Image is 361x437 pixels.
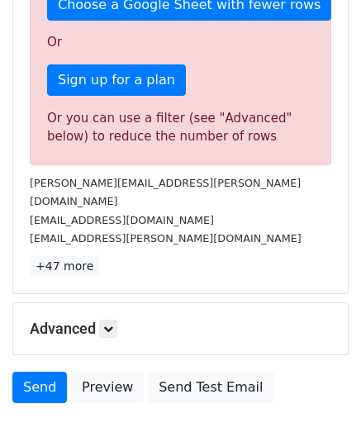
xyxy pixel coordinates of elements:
[30,232,302,245] small: [EMAIL_ADDRESS][PERSON_NAME][DOMAIN_NAME]
[47,109,314,146] div: Or you can use a filter (see "Advanced" below) to reduce the number of rows
[71,372,144,403] a: Preview
[278,358,361,437] iframe: Chat Widget
[148,372,273,403] a: Send Test Email
[47,34,314,51] p: Or
[30,214,214,226] small: [EMAIL_ADDRESS][DOMAIN_NAME]
[12,372,67,403] a: Send
[47,64,186,96] a: Sign up for a plan
[30,256,99,277] a: +47 more
[30,177,301,208] small: [PERSON_NAME][EMAIL_ADDRESS][PERSON_NAME][DOMAIN_NAME]
[30,320,331,338] h5: Advanced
